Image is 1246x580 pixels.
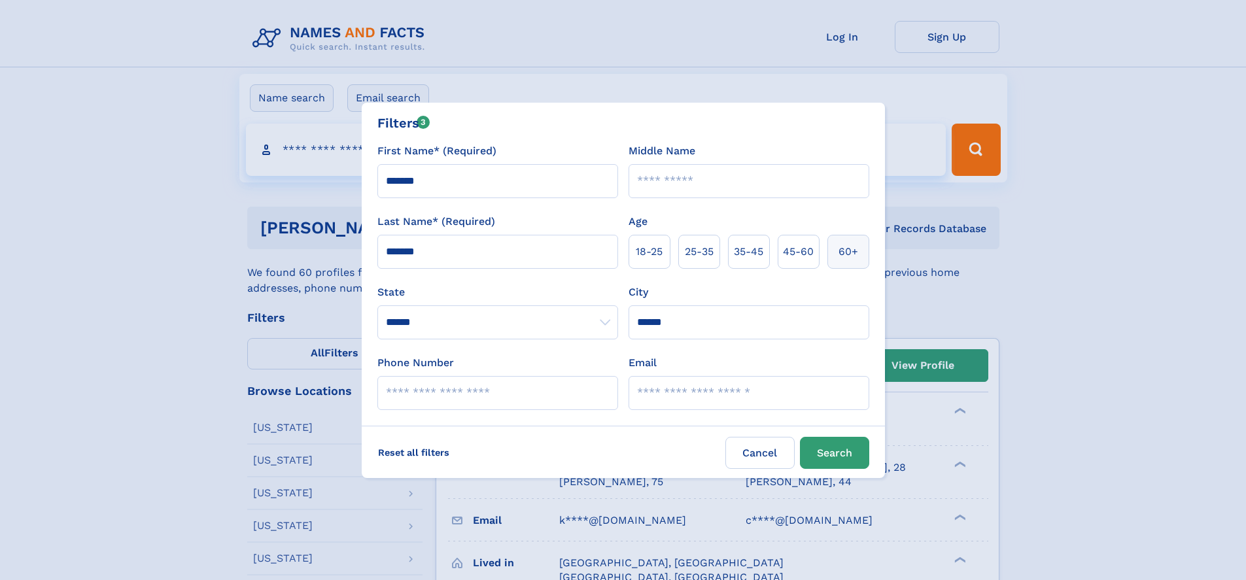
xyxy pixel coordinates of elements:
label: Age [629,214,648,230]
span: 25‑35 [685,244,714,260]
button: Search [800,437,869,469]
label: Email [629,355,657,371]
label: City [629,284,648,300]
label: First Name* (Required) [377,143,496,159]
label: State [377,284,618,300]
label: Reset all filters [370,437,458,468]
div: Filters [377,113,430,133]
span: 45‑60 [783,244,814,260]
label: Phone Number [377,355,454,371]
span: 60+ [839,244,858,260]
span: 18‑25 [636,244,663,260]
span: 35‑45 [734,244,763,260]
label: Middle Name [629,143,695,159]
label: Cancel [725,437,795,469]
label: Last Name* (Required) [377,214,495,230]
